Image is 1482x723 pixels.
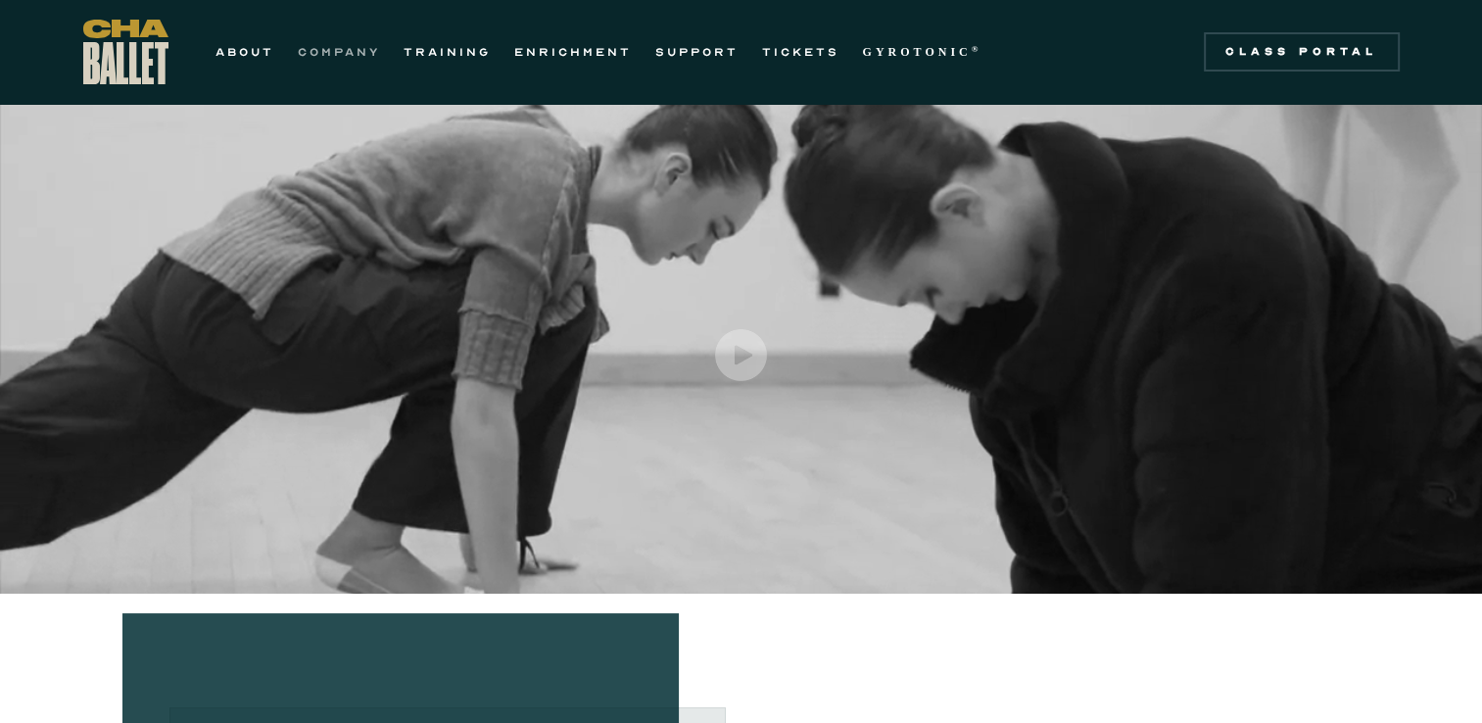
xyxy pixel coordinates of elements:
[215,40,274,64] a: ABOUT
[762,40,839,64] a: TICKETS
[863,40,982,64] a: GYROTONIC®
[404,40,491,64] a: TRAINING
[1216,44,1388,60] div: Class Portal
[972,44,982,54] sup: ®
[655,40,739,64] a: SUPPORT
[1204,32,1400,72] a: Class Portal
[298,40,380,64] a: COMPANY
[83,20,168,84] a: home
[863,45,972,59] strong: GYROTONIC
[514,40,632,64] a: ENRICHMENT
